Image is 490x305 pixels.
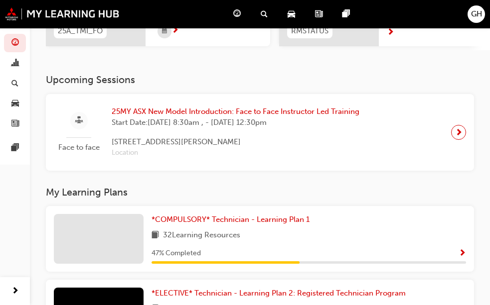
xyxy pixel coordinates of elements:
[163,229,240,242] span: 32 Learning Resources
[54,142,104,153] span: Face to face
[75,114,83,127] span: sessionType_FACE_TO_FACE-icon
[291,25,328,37] span: RMSTATUS
[58,25,103,37] span: 25A_TMI_FO
[307,4,334,24] a: news-icon
[288,8,295,20] span: car-icon
[152,289,406,298] span: *ELECTIVE* Technician - Learning Plan 2: Registered Technician Program
[280,4,307,24] a: car-icon
[112,117,359,128] span: Start Date: [DATE] 8:30am , - [DATE] 12:30pm
[11,144,19,153] span: pages-icon
[162,25,167,38] span: calendar-icon
[342,8,350,20] span: pages-icon
[171,26,179,35] span: next-icon
[233,8,241,20] span: guage-icon
[46,187,474,198] h3: My Learning Plans
[152,229,159,242] span: book-icon
[11,39,19,48] span: guage-icon
[253,4,280,24] a: search-icon
[152,248,201,259] span: 47 % Completed
[387,28,394,37] span: next-icon
[112,136,359,148] span: [STREET_ADDRESS][PERSON_NAME]
[261,8,268,20] span: search-icon
[225,4,253,24] a: guage-icon
[315,8,323,20] span: news-icon
[11,285,19,298] span: next-icon
[11,119,19,128] span: news-icon
[11,79,18,88] span: search-icon
[459,247,466,260] button: Show Progress
[11,59,19,68] span: chart-icon
[152,288,410,299] a: *ELECTIVE* Technician - Learning Plan 2: Registered Technician Program
[112,147,359,159] span: Location
[46,74,474,86] h3: Upcoming Sessions
[152,215,310,224] span: *COMPULSORY* Technician - Learning Plan 1
[455,125,463,139] span: next-icon
[11,100,19,108] span: car-icon
[54,102,466,163] a: Face to face25MY ASX New Model Introduction: Face to Face Instructor Led TrainingStart Date:[DATE...
[112,106,359,117] span: 25MY ASX New Model Introduction: Face to Face Instructor Led Training
[459,249,466,258] span: Show Progress
[152,214,314,225] a: *COMPULSORY* Technician - Learning Plan 1
[5,7,120,20] img: mmal
[334,4,362,24] a: pages-icon
[468,5,485,23] button: GH
[471,8,482,20] span: GH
